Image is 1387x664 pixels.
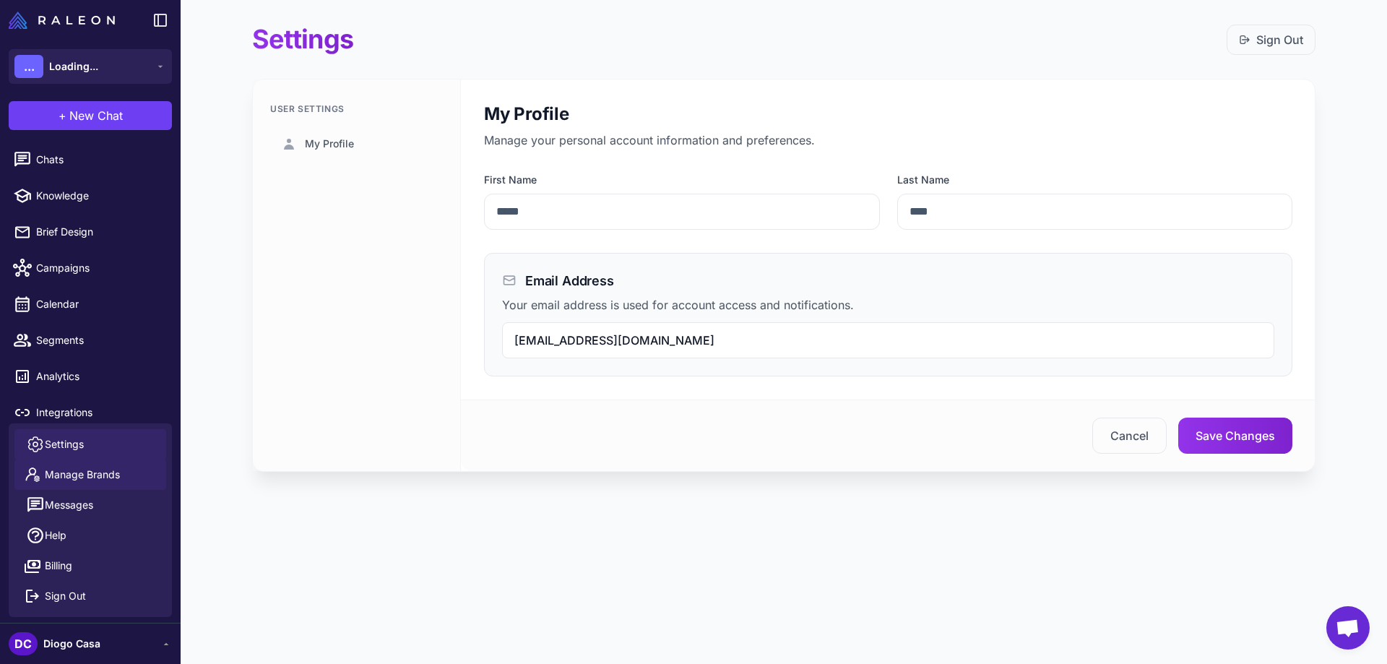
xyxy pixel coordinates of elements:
[270,127,443,160] a: My Profile
[14,55,43,78] div: ...
[14,520,166,551] a: Help
[252,23,353,56] h1: Settings
[9,12,121,29] a: Raleon Logo
[36,260,163,276] span: Campaigns
[1178,418,1292,454] button: Save Changes
[1092,418,1167,454] button: Cancel
[36,368,163,384] span: Analytics
[1227,25,1315,55] button: Sign Out
[6,325,175,355] a: Segments
[6,145,175,175] a: Chats
[14,490,166,520] button: Messages
[45,588,86,604] span: Sign Out
[6,289,175,319] a: Calendar
[897,172,1293,188] label: Last Name
[484,103,1292,126] h2: My Profile
[1326,606,1370,650] div: Open chat
[9,632,38,655] div: DC
[1239,31,1303,48] a: Sign Out
[36,332,163,348] span: Segments
[36,188,163,204] span: Knowledge
[9,101,172,130] button: +New Chat
[6,217,175,247] a: Brief Design
[45,436,84,452] span: Settings
[36,296,163,312] span: Calendar
[45,497,93,513] span: Messages
[36,405,163,421] span: Integrations
[45,558,72,574] span: Billing
[6,253,175,283] a: Campaigns
[45,467,120,483] span: Manage Brands
[49,59,98,74] span: Loading...
[45,527,66,543] span: Help
[36,224,163,240] span: Brief Design
[525,271,614,290] h3: Email Address
[6,397,175,428] a: Integrations
[514,333,714,348] span: [EMAIL_ADDRESS][DOMAIN_NAME]
[484,131,1292,149] p: Manage your personal account information and preferences.
[36,152,163,168] span: Chats
[270,103,443,116] div: User Settings
[6,181,175,211] a: Knowledge
[14,581,166,611] button: Sign Out
[9,12,115,29] img: Raleon Logo
[9,49,172,84] button: ...Loading...
[59,107,66,124] span: +
[502,296,1274,314] p: Your email address is used for account access and notifications.
[69,107,123,124] span: New Chat
[305,136,354,152] span: My Profile
[484,172,880,188] label: First Name
[43,636,100,652] span: Diogo Casa
[6,361,175,392] a: Analytics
